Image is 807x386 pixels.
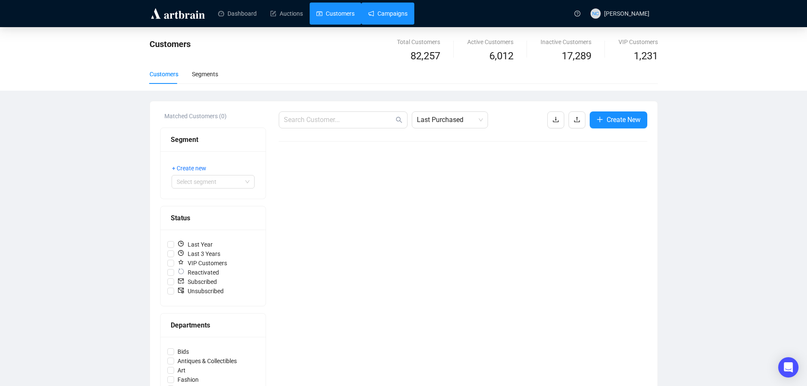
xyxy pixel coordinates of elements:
span: NC [592,9,599,17]
button: + Create new [172,161,213,175]
span: 1,231 [634,48,658,64]
input: Search Customer... [284,115,394,125]
div: VIP Customers [618,37,658,47]
div: Total Customers [397,37,440,47]
img: logo [150,7,206,20]
span: upload [574,116,580,123]
span: 82,257 [410,48,440,64]
a: Auctions [270,3,303,25]
button: Create New [590,111,647,128]
div: Segments [192,69,218,79]
span: search [396,117,402,123]
span: plus [596,116,603,123]
span: Unsubscribed [174,286,227,296]
span: Last Purchased [417,112,483,128]
span: 17,289 [562,48,591,64]
div: Segment [171,134,255,145]
span: Bids [174,347,192,356]
div: Open Intercom Messenger [778,357,799,378]
span: Create New [607,114,641,125]
span: [PERSON_NAME] [604,10,649,17]
span: Art [174,366,189,375]
div: Status [171,213,255,223]
span: question-circle [574,11,580,17]
span: VIP Customers [174,258,230,268]
a: Dashboard [218,3,257,25]
span: Fashion [174,375,202,384]
span: Customers [150,39,191,49]
a: Campaigns [368,3,408,25]
span: Antiques & Collectibles [174,356,240,366]
div: Active Customers [467,37,513,47]
div: Matched Customers (0) [164,111,266,121]
span: Last Year [174,240,216,249]
div: Departments [171,320,255,330]
span: Subscribed [174,277,220,286]
span: 6,012 [489,48,513,64]
span: + Create new [172,164,206,173]
div: Inactive Customers [541,37,591,47]
a: Customers [316,3,355,25]
span: Reactivated [174,268,222,277]
div: Customers [150,69,178,79]
span: download [552,116,559,123]
span: Last 3 Years [174,249,224,258]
